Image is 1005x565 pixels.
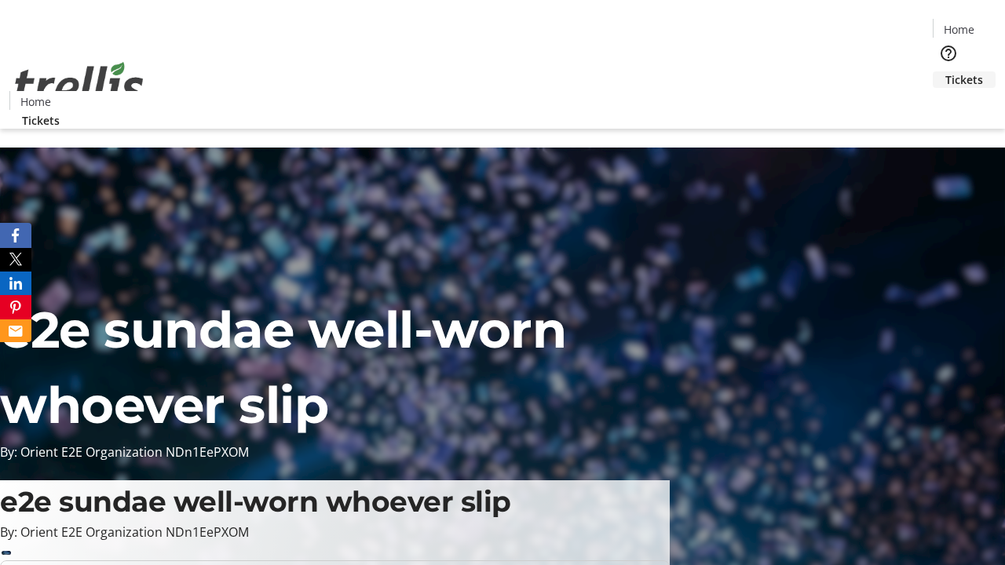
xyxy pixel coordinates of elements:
button: Cart [933,88,964,119]
span: Home [944,21,974,38]
button: Help [933,38,964,69]
a: Tickets [933,71,996,88]
span: Tickets [945,71,983,88]
a: Home [10,93,60,110]
img: Orient E2E Organization NDn1EePXOM's Logo [9,45,149,123]
a: Tickets [9,112,72,129]
span: Tickets [22,112,60,129]
a: Home [934,21,984,38]
span: Home [20,93,51,110]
